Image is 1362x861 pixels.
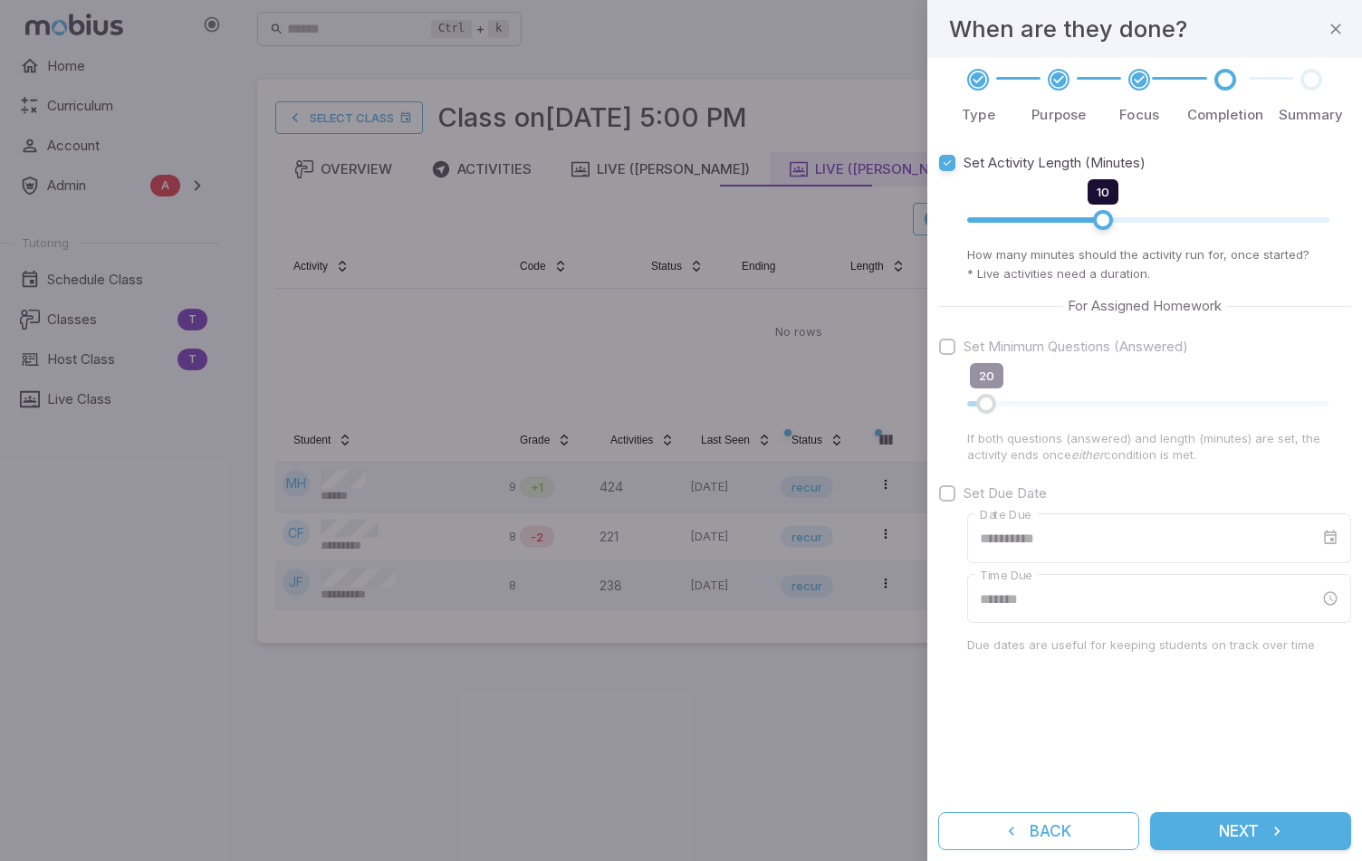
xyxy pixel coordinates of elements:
p: Summary [1279,105,1344,125]
h4: When are they done? [949,11,1187,47]
p: Completion [1187,105,1264,125]
p: Focus [1119,105,1159,125]
span: Set Due Date [964,483,1047,503]
p: Type [962,105,995,125]
span: Set Minimum Questions (Answered) [964,337,1188,357]
button: Back [938,812,1139,850]
label: Date Due [980,506,1031,523]
p: Due dates are useful for keeping students on track over time [967,636,1351,653]
span: Set Activity Length (Minutes) [964,153,1146,173]
p: Purpose [1031,105,1086,125]
label: Time Due [980,567,1032,584]
button: Next [1150,812,1351,850]
span: 10 [1097,185,1109,199]
p: If both questions (answered) and length (minutes) are set, the activity ends once condition is met. [967,430,1351,463]
p: How many minutes should the activity run for, once started? [967,246,1351,263]
p: * Live activities need a duration. [967,265,1351,282]
span: For Assigned Homework [1063,296,1226,316]
em: either [1071,447,1104,462]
